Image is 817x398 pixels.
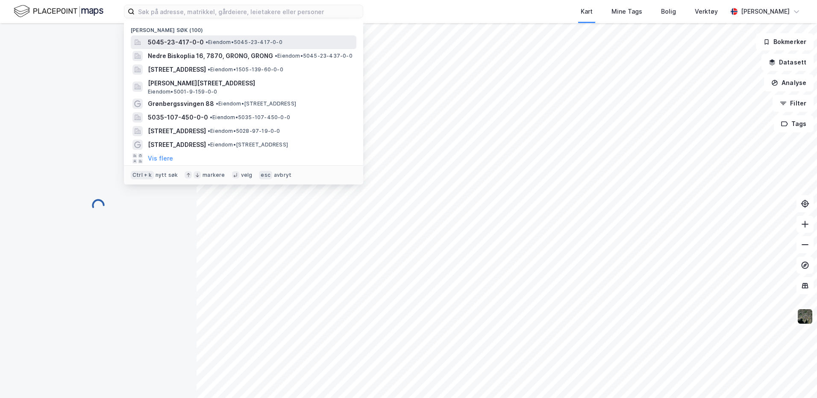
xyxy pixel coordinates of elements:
div: markere [203,172,225,179]
div: Bolig [661,6,676,17]
span: Eiendom • [STREET_ADDRESS] [216,100,296,107]
span: • [210,114,212,120]
img: logo.f888ab2527a4732fd821a326f86c7f29.svg [14,4,103,19]
span: [PERSON_NAME][STREET_ADDRESS] [148,78,353,88]
button: Tags [774,115,814,132]
div: avbryt [274,172,291,179]
div: Kart [581,6,593,17]
span: Eiendom • 5045-23-417-0-0 [206,39,282,46]
div: [PERSON_NAME] søk (100) [124,20,363,35]
span: • [206,39,208,45]
img: spinner.a6d8c91a73a9ac5275cf975e30b51cfb.svg [91,199,105,212]
span: Eiendom • 5001-9-159-0-0 [148,88,217,95]
span: 5035-107-450-0-0 [148,112,208,123]
span: Nedre Biskoplia 16, 7870, GRONG, GRONG [148,51,273,61]
span: Eiendom • 5028-97-19-0-0 [208,128,280,135]
div: [PERSON_NAME] [741,6,790,17]
span: • [216,100,218,107]
span: Eiendom • 1505-139-60-0-0 [208,66,283,73]
span: Grønbergssvingen 88 [148,99,214,109]
button: Bokmerker [756,33,814,50]
iframe: Chat Widget [774,357,817,398]
div: velg [241,172,253,179]
div: esc [259,171,272,179]
span: Eiendom • 5045-23-437-0-0 [275,53,353,59]
div: nytt søk [156,172,178,179]
span: [STREET_ADDRESS] [148,64,206,75]
span: 5045-23-417-0-0 [148,37,204,47]
span: • [275,53,277,59]
span: • [208,66,210,73]
button: Datasett [761,54,814,71]
div: Verktøy [695,6,718,17]
input: Søk på adresse, matrikkel, gårdeiere, leietakere eller personer [135,5,363,18]
span: • [208,128,210,134]
span: Eiendom • 5035-107-450-0-0 [210,114,290,121]
button: Vis flere [148,153,173,164]
span: Eiendom • [STREET_ADDRESS] [208,141,288,148]
button: Filter [773,95,814,112]
span: [STREET_ADDRESS] [148,140,206,150]
button: Analyse [764,74,814,91]
div: Ctrl + k [131,171,154,179]
span: • [208,141,210,148]
div: Mine Tags [611,6,642,17]
div: Kontrollprogram for chat [774,357,817,398]
img: 9k= [797,308,813,325]
span: [STREET_ADDRESS] [148,126,206,136]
